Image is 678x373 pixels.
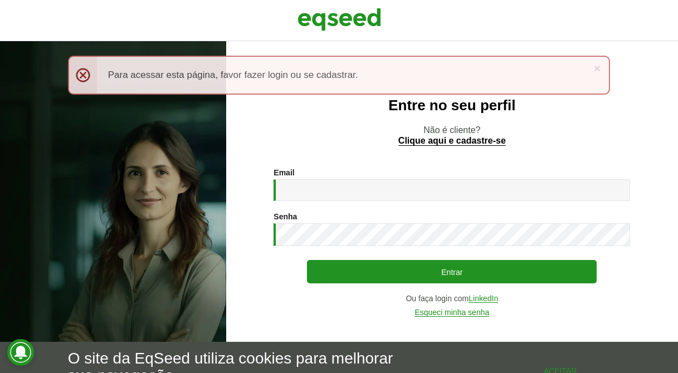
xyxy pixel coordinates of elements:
div: Ou faça login com [274,295,630,303]
img: EqSeed Logo [297,6,381,33]
label: Senha [274,213,297,220]
a: × [594,62,601,74]
a: Esqueci minha senha [414,308,489,317]
h2: Entre no seu perfil [248,97,656,114]
label: Email [274,169,294,176]
a: Clique aqui e cadastre-se [398,136,506,146]
p: Não é cliente? [248,125,656,146]
div: Para acessar esta página, favor fazer login ou se cadastrar. [68,56,611,95]
button: Entrar [307,260,597,283]
a: LinkedIn [469,295,498,303]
